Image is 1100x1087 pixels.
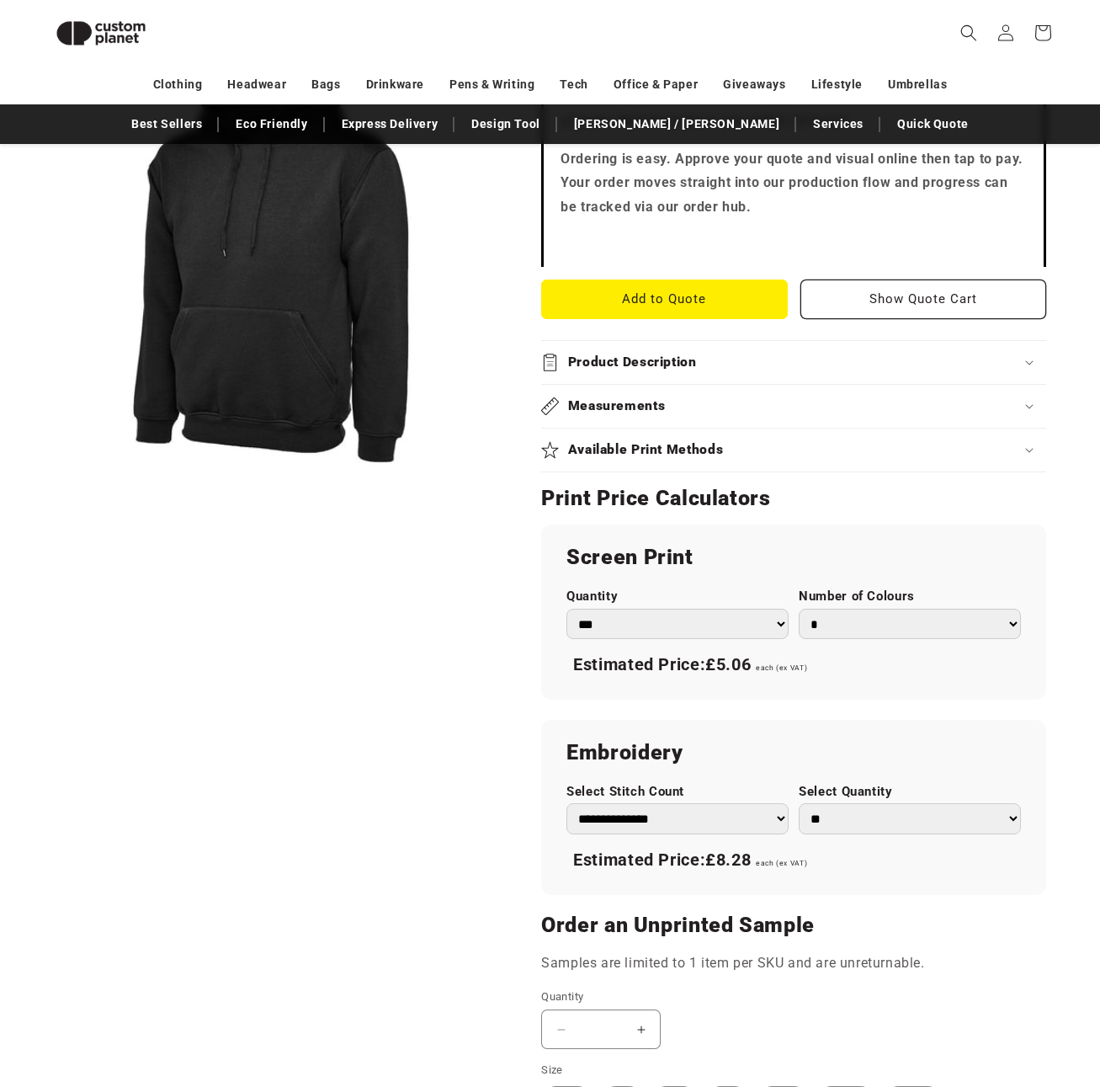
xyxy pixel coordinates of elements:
[723,70,785,99] a: Giveaways
[463,109,549,139] a: Design Tool
[561,233,1027,250] iframe: Customer reviews powered by Trustpilot
[541,951,1046,976] p: Samples are limited to 1 item per SKU and are unreturnable.
[42,7,160,60] img: Custom Planet
[566,109,788,139] a: [PERSON_NAME] / [PERSON_NAME]
[566,544,1021,571] h2: Screen Print
[561,151,1023,216] strong: Ordering is easy. Approve your quote and visual online then tap to pay. Your order moves straight...
[799,589,1021,605] label: Number of Colours
[705,654,751,674] span: £5.06
[311,70,340,99] a: Bags
[541,341,1046,384] summary: Product Description
[153,70,203,99] a: Clothing
[811,70,863,99] a: Lifestyle
[568,441,724,459] h2: Available Print Methods
[800,280,1047,319] button: Show Quote Cart
[889,109,977,139] a: Quick Quote
[568,354,697,371] h2: Product Description
[566,784,789,800] label: Select Stitch Count
[541,385,1046,428] summary: Measurements
[333,109,447,139] a: Express Delivery
[799,784,1021,800] label: Select Quantity
[566,589,789,605] label: Quantity
[541,912,1046,939] h2: Order an Unprinted Sample
[227,109,316,139] a: Eco Friendly
[541,988,911,1005] label: Quantity
[566,843,1021,878] div: Estimated Price:
[756,859,807,867] span: each (ex VAT)
[614,70,698,99] a: Office & Paper
[566,739,1021,766] h2: Embroidery
[449,70,534,99] a: Pens & Writing
[566,647,1021,683] div: Estimated Price:
[541,485,1046,512] h2: Print Price Calculators
[888,70,947,99] a: Umbrellas
[541,429,1046,472] summary: Available Print Methods
[568,397,666,415] h2: Measurements
[366,70,424,99] a: Drinkware
[756,663,807,672] span: each (ex VAT)
[227,70,286,99] a: Headwear
[950,14,987,51] summary: Search
[123,109,210,139] a: Best Sellers
[42,25,499,482] media-gallery: Gallery Viewer
[805,109,872,139] a: Services
[541,280,788,319] button: Add to Quote
[541,1062,565,1079] legend: Size
[560,70,587,99] a: Tech
[705,850,751,870] span: £8.28
[811,905,1100,1087] iframe: Chat Widget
